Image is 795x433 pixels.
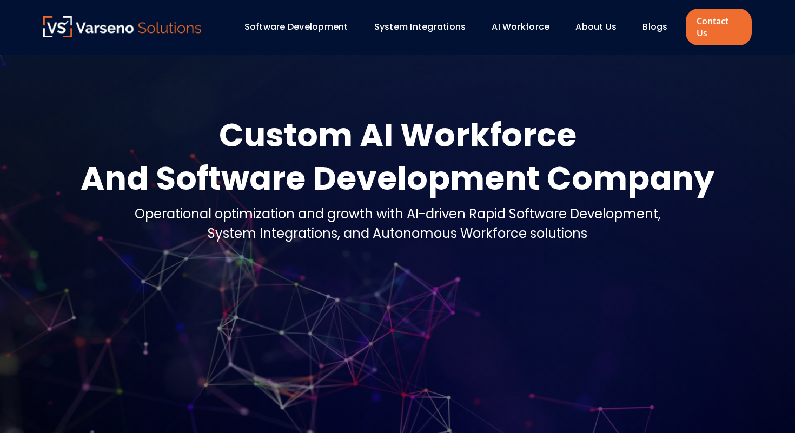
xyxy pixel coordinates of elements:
[486,18,565,36] div: AI Workforce
[575,21,617,33] a: About Us
[570,18,632,36] div: About Us
[81,114,714,157] div: Custom AI Workforce
[244,21,348,33] a: Software Development
[81,157,714,200] div: And Software Development Company
[374,21,466,33] a: System Integrations
[43,16,201,37] img: Varseno Solutions – Product Engineering & IT Services
[637,18,683,36] div: Blogs
[369,18,481,36] div: System Integrations
[642,21,667,33] a: Blogs
[239,18,363,36] div: Software Development
[492,21,549,33] a: AI Workforce
[135,224,661,243] div: System Integrations, and Autonomous Workforce solutions
[135,204,661,224] div: Operational optimization and growth with AI-driven Rapid Software Development,
[43,16,201,38] a: Varseno Solutions – Product Engineering & IT Services
[686,9,752,45] a: Contact Us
